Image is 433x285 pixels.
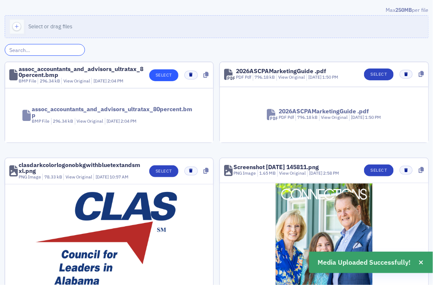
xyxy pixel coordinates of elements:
div: PDF Pdf [279,114,294,121]
input: Search… [5,44,85,56]
a: View Original [63,78,90,84]
div: clasdarkcolorlogonobkgwithbluetextandsmxl.png [19,162,143,174]
span: 2:04 PM [121,118,137,124]
span: [DATE] [96,174,110,180]
button: Select [364,164,393,176]
div: 796.18 kB [253,74,275,81]
div: PDF Pdf [236,74,251,81]
span: 2:04 PM [107,78,123,84]
div: BMP File [19,78,36,85]
span: [DATE] [351,114,365,120]
span: Media Uploaded Successfully! [318,258,411,268]
span: 10:57 AM [110,174,129,180]
div: PNG Image [233,170,256,177]
div: 78.33 kB [42,174,62,181]
button: Select [364,69,393,80]
div: 2026ASCPAMarketingGuide .pdf [236,68,326,74]
div: 296.34 kB [38,78,60,85]
div: Screenshot [DATE] 145811.png [233,164,319,170]
span: 2:58 PM [323,170,339,176]
button: Select or drag files [5,15,429,38]
div: 296.34 kB [51,118,74,125]
a: View Original [321,114,348,120]
a: View Original [279,170,306,176]
span: 1:50 PM [365,114,381,120]
span: [DATE] [308,74,322,80]
div: 1.65 MB [258,170,276,177]
div: assoc_accountants_and_advisors_ultratax_80percent.bmp [19,66,143,78]
span: [DATE] [309,170,323,176]
div: assoc_accountants_and_advisors_ultratax_80percent.bmp [32,106,195,118]
a: View Original [278,74,305,80]
span: [DATE] [93,78,107,84]
span: Select or drag files [29,23,73,30]
span: [DATE] [107,118,121,124]
a: View Original [66,174,92,180]
a: View Original [77,118,103,124]
button: Select [149,165,178,177]
div: 796.18 kB [296,114,318,121]
span: 250MB [396,6,412,13]
button: Select [149,69,178,81]
div: PNG Image [19,174,41,181]
div: Max per file [5,6,429,15]
div: 2026ASCPAMarketingGuide .pdf [279,108,369,114]
span: 1:50 PM [322,74,338,80]
div: BMP File [32,118,49,125]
